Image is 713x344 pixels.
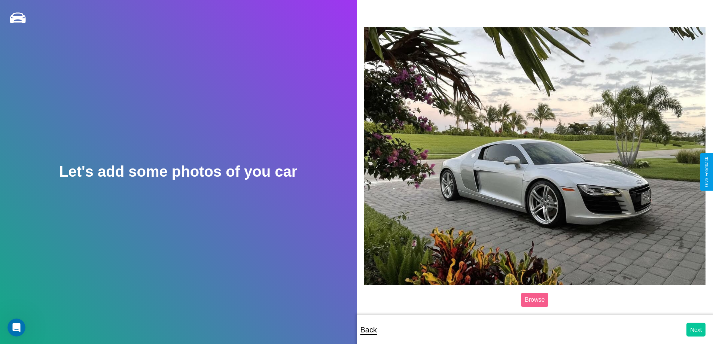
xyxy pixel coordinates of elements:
[521,293,548,307] label: Browse
[364,27,706,285] img: posted
[686,323,706,337] button: Next
[59,163,297,180] h2: Let's add some photos of you car
[360,323,377,337] p: Back
[7,319,25,337] iframe: Intercom live chat
[704,157,709,187] div: Give Feedback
